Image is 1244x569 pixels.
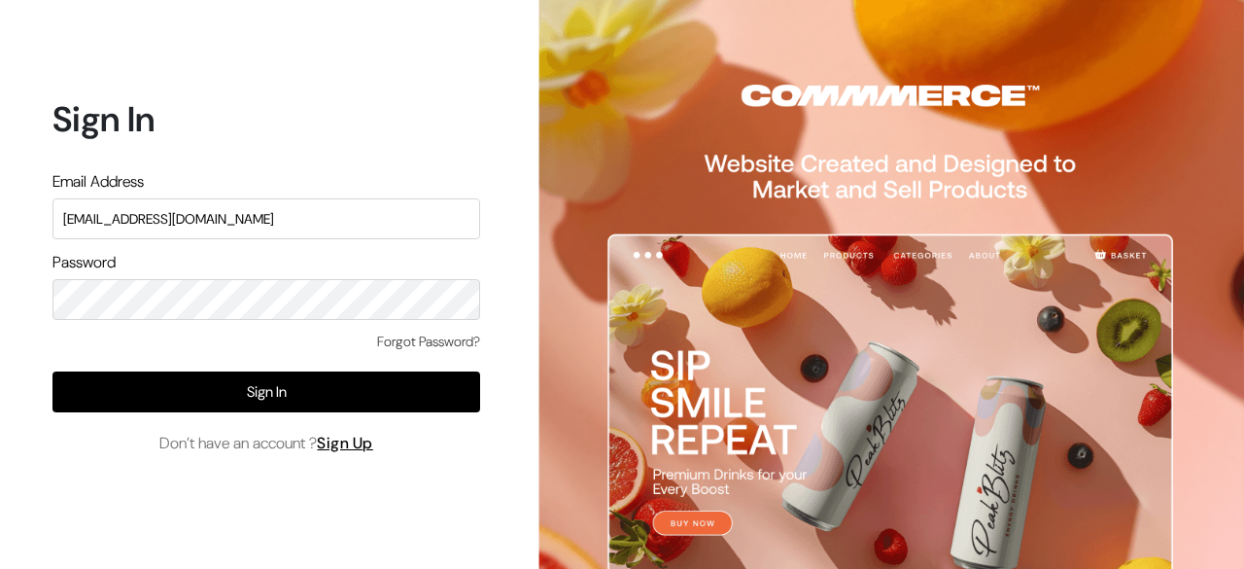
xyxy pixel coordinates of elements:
label: Email Address [52,170,144,194]
a: Forgot Password? [377,332,480,352]
a: Sign Up [317,433,373,453]
label: Password [52,251,116,274]
button: Sign In [52,372,480,412]
span: Don’t have an account ? [159,432,373,455]
h1: Sign In [52,98,480,140]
